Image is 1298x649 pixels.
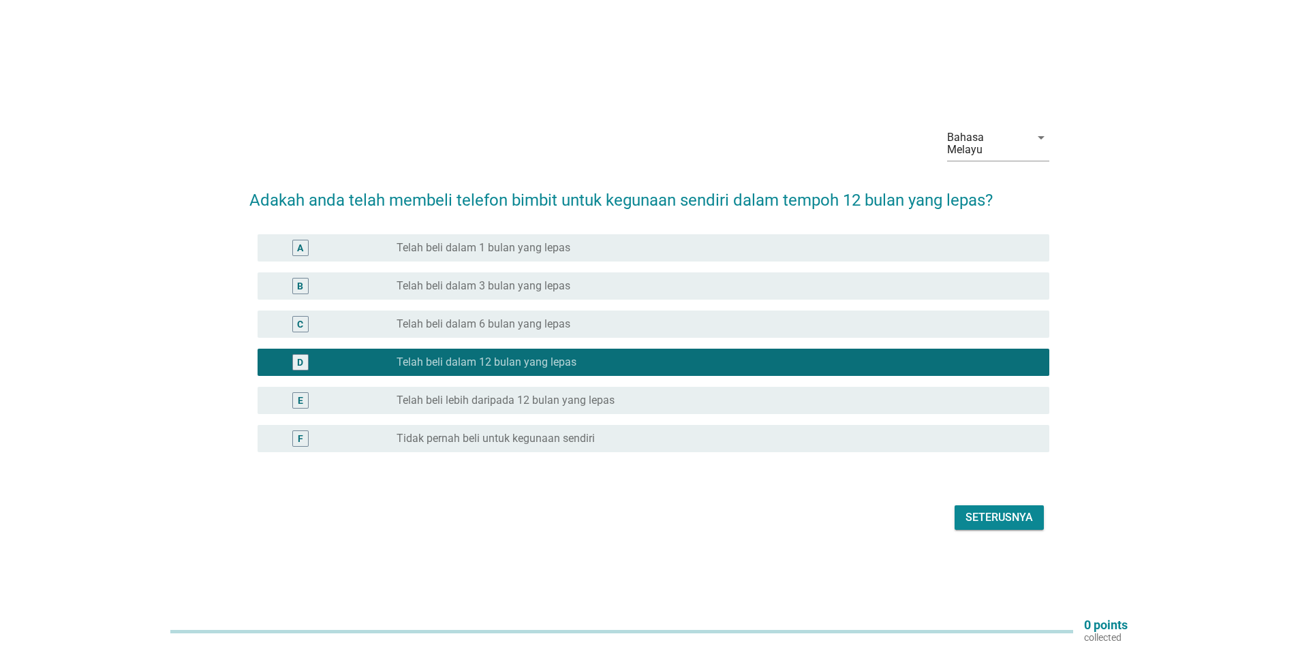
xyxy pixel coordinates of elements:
div: F [298,431,303,445]
button: Seterusnya [955,505,1044,530]
div: Seterusnya [965,509,1033,526]
label: Telah beli dalam 6 bulan yang lepas [397,317,570,331]
div: B [297,279,303,293]
label: Tidak pernah beli untuk kegunaan sendiri [397,432,595,445]
label: Telah beli lebih daripada 12 bulan yang lepas [397,394,615,407]
div: Bahasa Melayu [947,131,1022,156]
i: arrow_drop_down [1033,129,1049,146]
h2: Adakah anda telah membeli telefon bimbit untuk kegunaan sendiri dalam tempoh 12 bulan yang lepas? [249,174,1049,212]
p: 0 points [1084,619,1128,631]
label: Telah beli dalam 1 bulan yang lepas [397,241,570,255]
div: C [297,317,303,331]
p: collected [1084,631,1128,644]
div: E [298,393,303,407]
div: D [297,355,303,369]
label: Telah beli dalam 3 bulan yang lepas [397,279,570,293]
div: A [297,240,303,255]
label: Telah beli dalam 12 bulan yang lepas [397,355,576,369]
